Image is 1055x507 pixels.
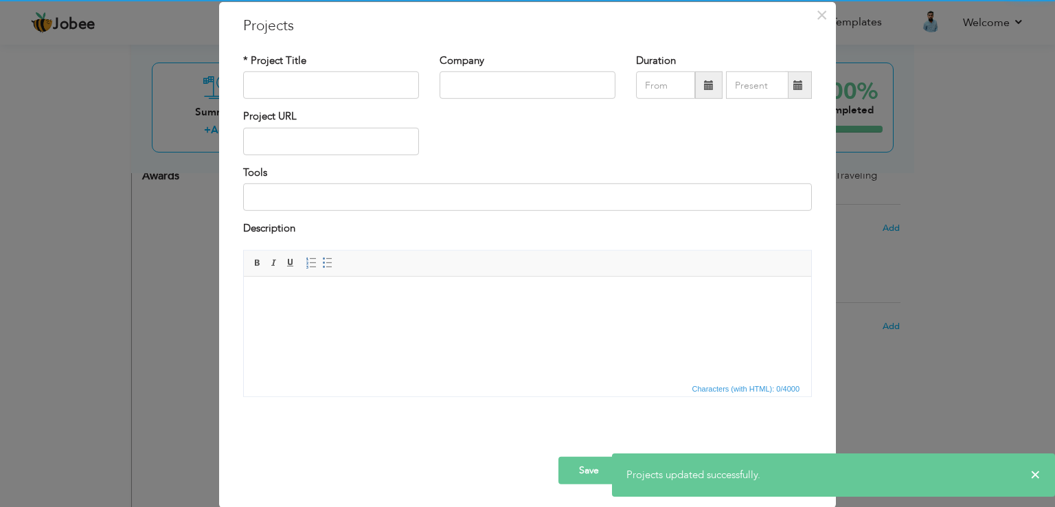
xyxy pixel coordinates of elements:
[810,4,832,26] button: Close
[636,54,676,68] label: Duration
[816,3,828,27] span: ×
[243,109,297,124] label: Project URL
[726,71,789,99] input: Present
[1030,468,1041,482] span: ×
[250,255,265,270] a: Bold
[283,255,298,270] a: Underline
[558,456,620,484] button: Save
[243,221,295,236] label: Description
[244,276,811,379] iframe: Rich Text Editor, projectEditor
[304,255,319,270] a: Insert/Remove Numbered List
[320,255,335,270] a: Insert/Remove Bulleted List
[266,255,282,270] a: Italic
[243,166,267,180] label: Tools
[243,54,306,68] label: * Project Title
[690,382,803,394] span: Characters (with HTML): 0/4000
[243,16,812,36] h3: Projects
[636,71,695,99] input: From
[690,382,804,394] div: Statistics
[626,468,760,482] span: Projects updated successfully.
[440,54,484,68] label: Company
